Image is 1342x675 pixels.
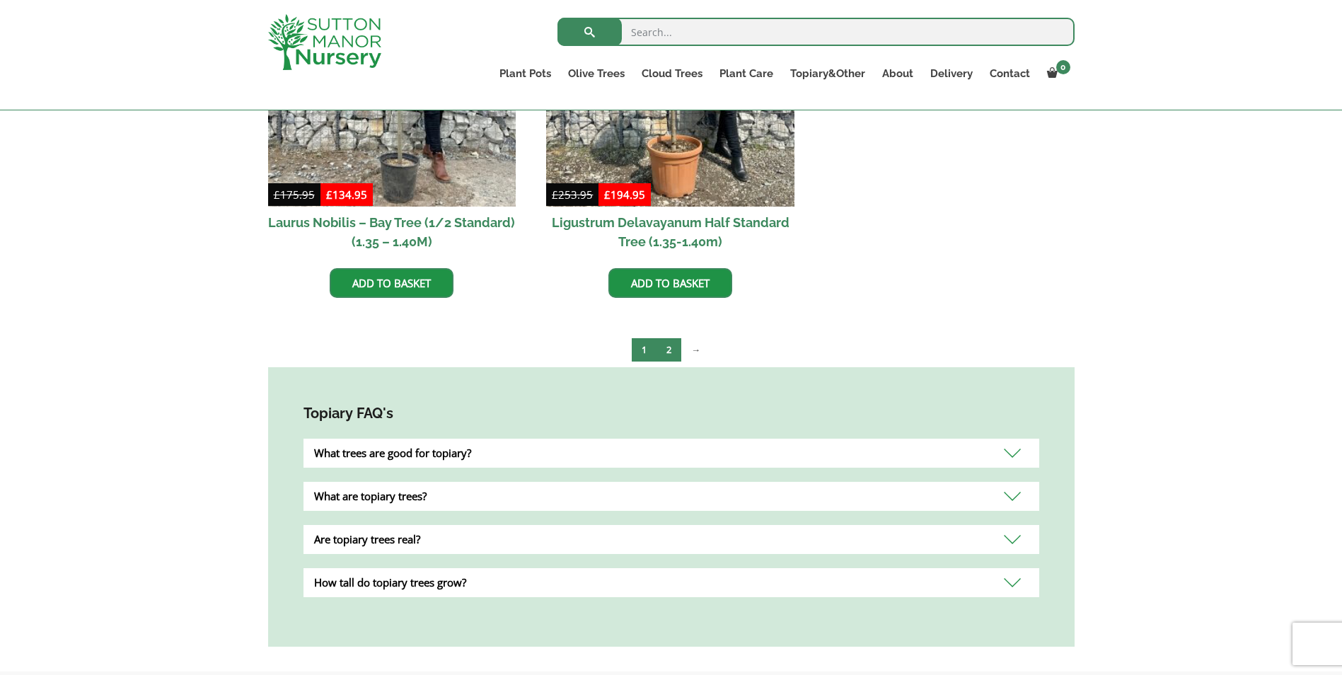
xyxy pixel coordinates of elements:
div: How tall do topiary trees grow? [303,568,1039,597]
span: 0 [1056,60,1070,74]
a: 0 [1039,64,1075,83]
h4: Topiary FAQ's [303,403,1039,425]
a: About [874,64,922,83]
h2: Laurus Nobilis – Bay Tree (1/2 Standard) (1.35 – 1.40M) [268,207,516,258]
div: What are topiary trees? [303,482,1039,511]
a: Olive Trees [560,64,633,83]
h2: Ligustrum Delavayanum Half Standard Tree (1.35-1.40m) [546,207,794,258]
span: £ [604,187,611,202]
a: → [681,338,710,362]
img: logo [268,14,381,70]
a: Contact [981,64,1039,83]
a: Cloud Trees [633,64,711,83]
nav: Product Pagination [268,337,1075,367]
a: Topiary&Other [782,64,874,83]
span: £ [326,187,332,202]
a: Add to basket: “Ligustrum Delavayanum Half Standard Tree (1.35-1.40m)” [608,268,732,298]
div: What trees are good for topiary? [303,439,1039,468]
span: £ [552,187,558,202]
bdi: 253.95 [552,187,593,202]
a: Add to basket: “Laurus Nobilis - Bay Tree (1/2 Standard) (1.35 - 1.40M)” [330,268,453,298]
a: Plant Pots [491,64,560,83]
bdi: 134.95 [326,187,367,202]
span: £ [274,187,280,202]
span: Page 1 [632,338,656,362]
bdi: 194.95 [604,187,645,202]
a: Delivery [922,64,981,83]
a: Plant Care [711,64,782,83]
input: Search... [557,18,1075,46]
bdi: 175.95 [274,187,315,202]
div: Are topiary trees real? [303,525,1039,554]
a: Page 2 [656,338,681,362]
